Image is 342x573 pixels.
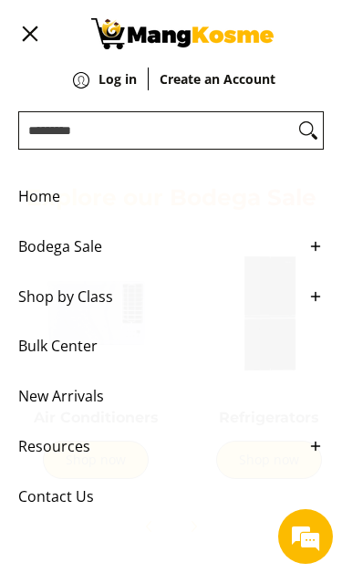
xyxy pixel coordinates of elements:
span: Home [18,172,296,222]
a: Create an Account [160,73,275,113]
a: Bodega Sale [18,222,324,272]
a: Home [18,172,324,222]
span: Resources [18,422,296,472]
button: Search [294,112,323,149]
a: Contact Us [18,472,324,522]
a: Log in [98,73,137,113]
a: New Arrivals [18,371,324,422]
span: Bulk Center [18,321,296,371]
span: Bodega Sale [18,222,296,272]
a: Resources [18,422,324,472]
img: Mang Kosme: Your Home Appliances Warehouse Sale Partner! [91,18,274,49]
strong: Create an Account [160,70,275,88]
span: New Arrivals [18,371,296,422]
a: Bulk Center [18,321,324,371]
strong: Log in [98,70,137,88]
a: Shop by Class [18,272,324,322]
span: Contact Us [18,472,296,522]
span: Shop by Class [18,272,296,322]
